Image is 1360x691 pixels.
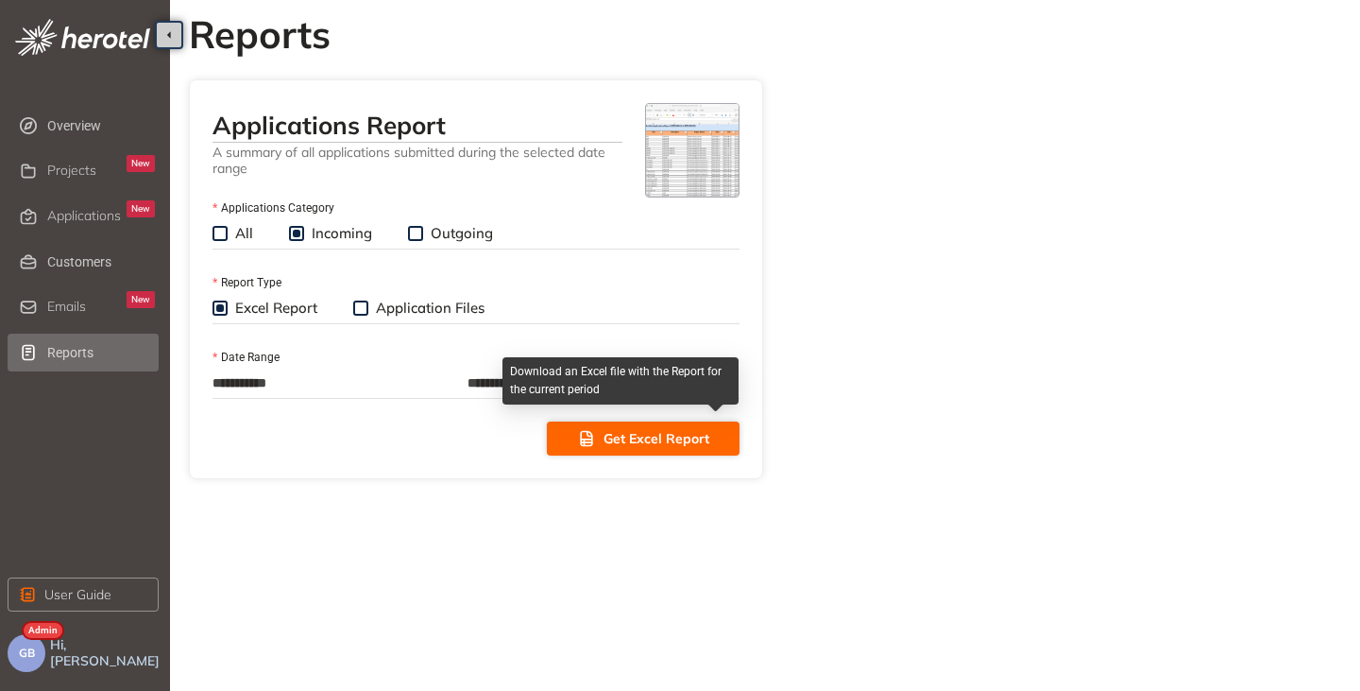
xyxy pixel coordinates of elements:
[212,143,622,177] span: A summary of all applications submitted during the selected date range
[47,299,86,315] span: Emails
[47,208,121,224] span: Applications
[47,163,96,179] span: Projects
[50,637,162,669] span: Hi, [PERSON_NAME]
[228,299,325,318] span: Excel Report
[212,349,280,367] label: Date Range
[228,224,261,243] span: All
[8,578,159,612] button: User Guide
[423,224,501,243] span: Outgoing
[368,299,492,318] span: Application Files
[127,291,155,308] div: New
[127,155,155,172] div: New
[212,274,281,292] label: Report Type
[8,634,45,672] button: GB
[304,224,380,243] span: Incoming
[603,428,709,449] span: Get Excel Report
[646,104,739,197] img: preview
[19,647,35,660] span: GB
[502,357,739,405] div: Download an Excel file with the Report for the current period
[127,200,155,217] div: New
[212,199,334,217] label: Applications Category
[47,107,155,145] span: Overview
[212,372,449,393] input: Date Range
[47,243,155,281] span: Customers
[15,19,150,56] img: logo
[47,334,155,371] span: Reports
[212,111,622,140] h4: Applications Report
[44,584,111,605] span: User Guide
[547,422,739,456] button: Get Excel Report
[189,11,1349,57] h2: Reports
